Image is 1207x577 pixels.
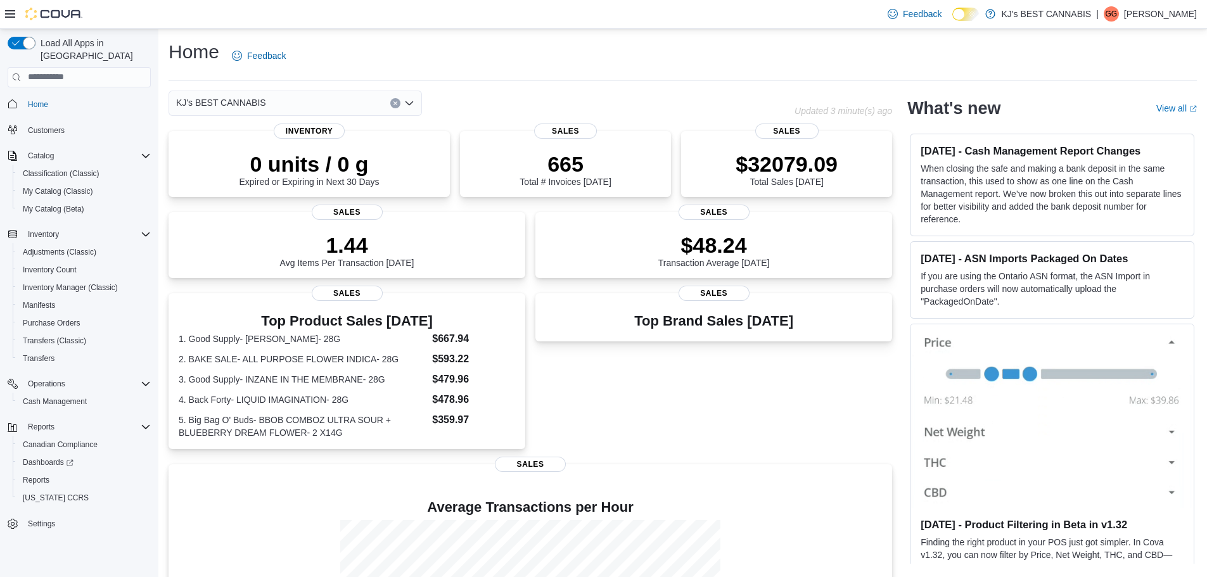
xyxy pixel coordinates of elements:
button: Inventory [3,225,156,243]
p: $48.24 [658,232,770,258]
button: Canadian Compliance [13,436,156,453]
a: Inventory Count [18,262,82,277]
a: My Catalog (Beta) [18,201,89,217]
a: Customers [23,123,70,138]
button: [US_STATE] CCRS [13,489,156,507]
dd: $593.22 [432,352,515,367]
dt: 5. Big Bag O' Buds- BBOB COMBOZ ULTRA SOUR + BLUEBERRY DREAM FLOWER- 2 X14G [179,414,427,439]
a: Classification (Classic) [18,166,105,181]
span: Inventory Count [18,262,151,277]
span: Dashboards [23,457,73,467]
span: Inventory Manager (Classic) [23,282,118,293]
a: Dashboards [13,453,156,471]
span: Adjustments (Classic) [18,244,151,260]
span: Purchase Orders [18,315,151,331]
p: 665 [520,151,611,177]
h3: Top Brand Sales [DATE] [634,314,793,329]
a: Settings [23,516,60,531]
nav: Complex example [8,90,151,566]
button: Transfers (Classic) [13,332,156,350]
a: [US_STATE] CCRS [18,490,94,505]
span: GG [1106,6,1118,22]
span: Catalog [28,151,54,161]
span: Classification (Classic) [18,166,151,181]
span: Transfers [23,353,54,364]
span: Classification (Classic) [23,168,99,179]
input: Dark Mode [952,8,979,21]
span: Washington CCRS [18,490,151,505]
dd: $479.96 [432,372,515,387]
span: Sales [679,286,750,301]
span: Feedback [247,49,286,62]
span: Settings [28,519,55,529]
dt: 2. BAKE SALE- ALL PURPOSE FLOWER INDICA- 28G [179,353,427,365]
div: Transaction Average [DATE] [658,232,770,268]
svg: External link [1189,105,1197,113]
span: Manifests [23,300,55,310]
span: Settings [23,516,151,531]
dt: 4. Back Forty- LIQUID IMAGINATION- 28G [179,393,427,406]
a: Transfers (Classic) [18,333,91,348]
a: Manifests [18,298,60,313]
button: Purchase Orders [13,314,156,332]
dd: $359.97 [432,412,515,428]
span: My Catalog (Beta) [18,201,151,217]
div: Total Sales [DATE] [736,151,838,187]
a: Adjustments (Classic) [18,244,101,260]
a: Reports [18,472,54,488]
a: Canadian Compliance [18,437,103,452]
span: Sales [495,457,566,472]
p: If you are using the Ontario ASN format, the ASN Import in purchase orders will now automatically... [921,270,1184,308]
button: Classification (Classic) [13,165,156,182]
span: My Catalog (Classic) [18,184,151,199]
span: Home [23,96,151,112]
span: Customers [23,122,151,138]
span: Catalog [23,148,151,163]
a: Home [23,97,53,112]
span: Load All Apps in [GEOGRAPHIC_DATA] [35,37,151,62]
span: Sales [312,205,383,220]
span: Inventory [23,227,151,242]
div: Avg Items Per Transaction [DATE] [280,232,414,268]
dd: $478.96 [432,392,515,407]
span: Inventory Count [23,265,77,275]
button: Adjustments (Classic) [13,243,156,261]
h1: Home [169,39,219,65]
span: My Catalog (Beta) [23,204,84,214]
button: My Catalog (Classic) [13,182,156,200]
span: Dark Mode [952,21,953,22]
span: Operations [23,376,151,391]
button: Reports [23,419,60,434]
h4: Average Transactions per Hour [179,500,882,515]
a: Feedback [883,1,947,27]
dd: $667.94 [432,331,515,346]
span: Sales [755,124,819,139]
button: Inventory Count [13,261,156,279]
p: When closing the safe and making a bank deposit in the same transaction, this used to show as one... [921,162,1184,225]
p: 1.44 [280,232,414,258]
p: KJ's BEST CANNABIS [1002,6,1092,22]
span: Operations [28,379,65,389]
a: View allExternal link [1156,103,1197,113]
button: Reports [3,418,156,436]
button: Operations [3,375,156,393]
h3: Top Product Sales [DATE] [179,314,515,329]
span: Purchase Orders [23,318,80,328]
button: Clear input [390,98,400,108]
a: Transfers [18,351,60,366]
div: Expired or Expiring in Next 30 Days [239,151,380,187]
button: Transfers [13,350,156,367]
span: Sales [312,286,383,301]
button: Home [3,95,156,113]
button: Settings [3,514,156,533]
span: Customers [28,125,65,136]
span: Manifests [18,298,151,313]
div: Total # Invoices [DATE] [520,151,611,187]
a: Feedback [227,43,291,68]
span: Reports [28,422,54,432]
button: Manifests [13,296,156,314]
button: Catalog [23,148,59,163]
span: Adjustments (Classic) [23,247,96,257]
a: Inventory Manager (Classic) [18,280,123,295]
span: KJ's BEST CANNABIS [176,95,266,110]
